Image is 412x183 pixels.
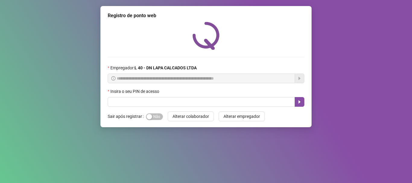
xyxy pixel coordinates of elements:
button: Alterar colaborador [168,112,214,121]
img: QRPoint [192,22,220,50]
strong: L 40 - DN LAPA CALCADOS LTDA [135,65,197,70]
div: Registro de ponto web [108,12,304,19]
span: Alterar empregador [223,113,260,120]
span: Alterar colaborador [173,113,209,120]
button: Alterar empregador [219,112,265,121]
label: Sair após registrar [108,112,146,121]
span: Empregador : [110,65,197,71]
label: Insira o seu PIN de acesso [108,88,163,95]
span: caret-right [297,99,302,104]
span: info-circle [111,76,116,80]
